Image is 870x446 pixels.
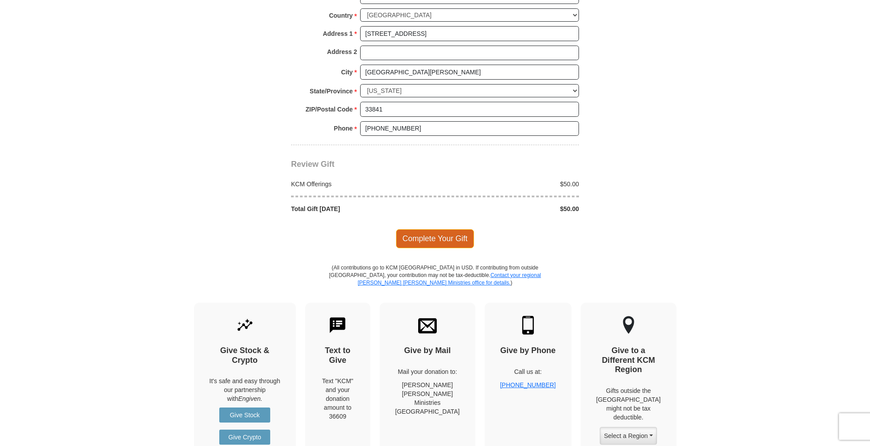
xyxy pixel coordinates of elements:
div: $50.00 [435,204,584,213]
strong: ZIP/Postal Code [306,103,353,115]
i: Engiven. [238,395,262,402]
p: [PERSON_NAME] [PERSON_NAME] Ministries [GEOGRAPHIC_DATA] [395,381,460,416]
a: Give Stock [219,408,270,423]
a: Give Crypto [219,430,270,445]
img: give-by-stock.svg [236,316,254,334]
h4: Give by Phone [500,346,556,356]
div: KCM Offerings [287,180,435,188]
div: $50.00 [435,180,584,188]
p: Gifts outside the [GEOGRAPHIC_DATA] might not be tax deductible. [596,386,661,422]
strong: City [341,66,353,78]
strong: State/Province [310,85,353,97]
button: Select a Region [600,427,656,445]
div: Text "KCM" and your donation amount to 36609 [321,377,355,421]
div: Total Gift [DATE] [287,204,435,213]
a: Contact your regional [PERSON_NAME] [PERSON_NAME] Ministries office for details. [357,272,541,286]
img: envelope.svg [418,316,437,334]
strong: Country [329,9,353,22]
span: Review Gift [291,160,334,169]
p: (All contributions go to KCM [GEOGRAPHIC_DATA] in USD. If contributing from outside [GEOGRAPHIC_D... [329,264,541,303]
p: Call us at: [500,367,556,376]
h4: Give to a Different KCM Region [596,346,661,375]
h4: Text to Give [321,346,355,365]
p: Mail your donation to: [395,367,460,376]
strong: Address 2 [327,46,357,58]
img: other-region [622,316,635,334]
img: mobile.svg [519,316,537,334]
p: It's safe and easy through our partnership with [210,377,280,403]
img: text-to-give.svg [328,316,347,334]
h4: Give by Mail [395,346,460,356]
strong: Phone [334,122,353,135]
strong: Address 1 [323,27,353,40]
span: Complete Your Gift [396,229,474,248]
h4: Give Stock & Crypto [210,346,280,365]
a: [PHONE_NUMBER] [500,381,556,388]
